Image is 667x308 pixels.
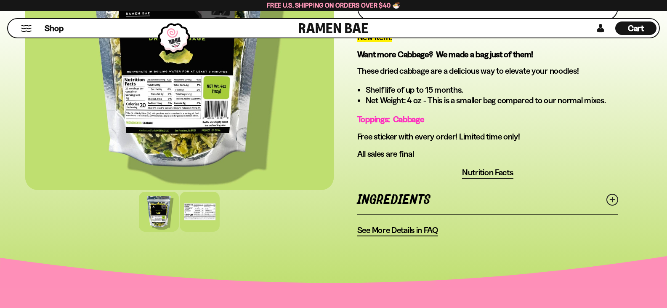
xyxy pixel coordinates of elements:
p: All sales are final [357,149,618,159]
span: Free U.S. Shipping on Orders over $40 🍜 [267,1,400,9]
span: Free sticker with every order! Limited time only! [357,131,520,142]
span: Toppings: Cabbage [357,114,424,124]
strong: Want more Cabbage? We made a bag just of them! [357,49,533,59]
span: Nutrition Facts [462,167,513,178]
span: See More Details in FAQ [357,225,438,236]
div: Cart [615,19,656,37]
a: Shop [45,21,64,35]
p: These dried cabbage are a delicious way to elevate your noodles! [357,66,618,76]
li: Net Weight: 4 oz - This is a smaller bag compared to our normal mixes. [366,95,618,106]
button: Mobile Menu Trigger [21,25,32,32]
a: See More Details in FAQ [357,225,438,236]
li: Shelf life of up to 15 months. [366,85,618,95]
span: Cart [628,23,644,33]
button: Nutrition Facts [462,167,513,179]
a: Ingredients [357,185,618,214]
span: Shop [45,23,64,34]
